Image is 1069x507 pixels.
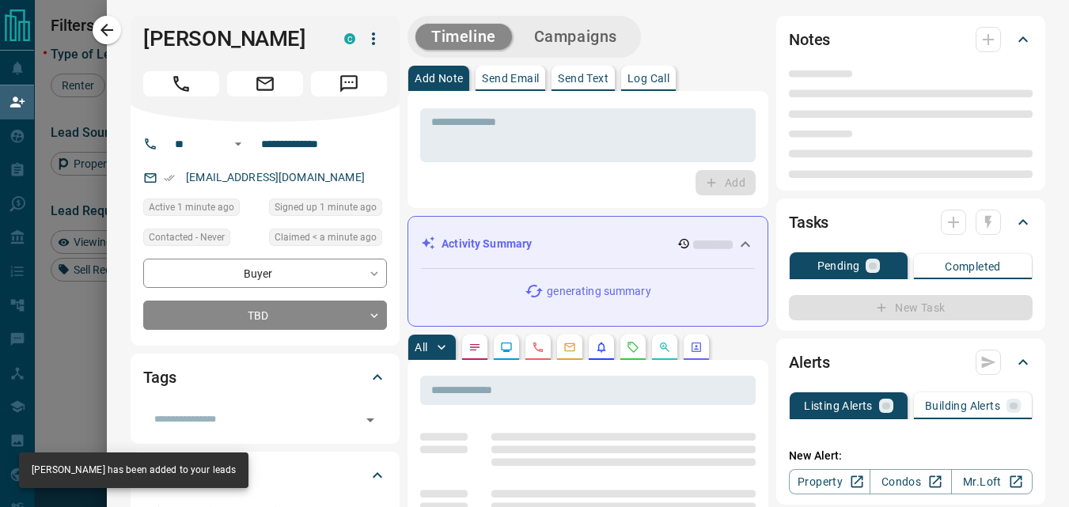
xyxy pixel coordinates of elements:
[789,203,1033,241] div: Tasks
[518,24,633,50] button: Campaigns
[789,448,1033,464] p: New Alert:
[789,469,870,494] a: Property
[229,134,248,153] button: Open
[468,341,481,354] svg: Notes
[415,73,463,84] p: Add Note
[690,341,703,354] svg: Agent Actions
[789,210,828,235] h2: Tasks
[143,301,387,330] div: TBD
[563,341,576,354] svg: Emails
[547,283,650,300] p: generating summary
[143,259,387,288] div: Buyer
[789,27,830,52] h2: Notes
[789,343,1033,381] div: Alerts
[442,236,532,252] p: Activity Summary
[500,341,513,354] svg: Lead Browsing Activity
[925,400,1000,411] p: Building Alerts
[595,341,608,354] svg: Listing Alerts
[415,24,512,50] button: Timeline
[789,350,830,375] h2: Alerts
[789,21,1033,59] div: Notes
[951,469,1033,494] a: Mr.Loft
[311,71,387,96] span: Message
[627,73,669,84] p: Log Call
[32,457,236,483] div: [PERSON_NAME] has been added to your leads
[143,71,219,96] span: Call
[143,199,261,221] div: Mon Sep 15 2025
[227,71,303,96] span: Email
[186,171,365,184] a: [EMAIL_ADDRESS][DOMAIN_NAME]
[482,73,539,84] p: Send Email
[658,341,671,354] svg: Opportunities
[359,409,381,431] button: Open
[143,456,387,494] div: Criteria
[558,73,608,84] p: Send Text
[269,229,387,251] div: Mon Sep 15 2025
[532,341,544,354] svg: Calls
[275,199,377,215] span: Signed up 1 minute ago
[269,199,387,221] div: Mon Sep 15 2025
[143,26,320,51] h1: [PERSON_NAME]
[149,229,225,245] span: Contacted - Never
[421,229,755,259] div: Activity Summary
[627,341,639,354] svg: Requests
[415,342,427,353] p: All
[143,358,387,396] div: Tags
[164,172,175,184] svg: Email Verified
[143,365,176,390] h2: Tags
[344,33,355,44] div: condos.ca
[275,229,377,245] span: Claimed < a minute ago
[149,199,234,215] span: Active 1 minute ago
[804,400,873,411] p: Listing Alerts
[817,260,860,271] p: Pending
[945,261,1001,272] p: Completed
[870,469,951,494] a: Condos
